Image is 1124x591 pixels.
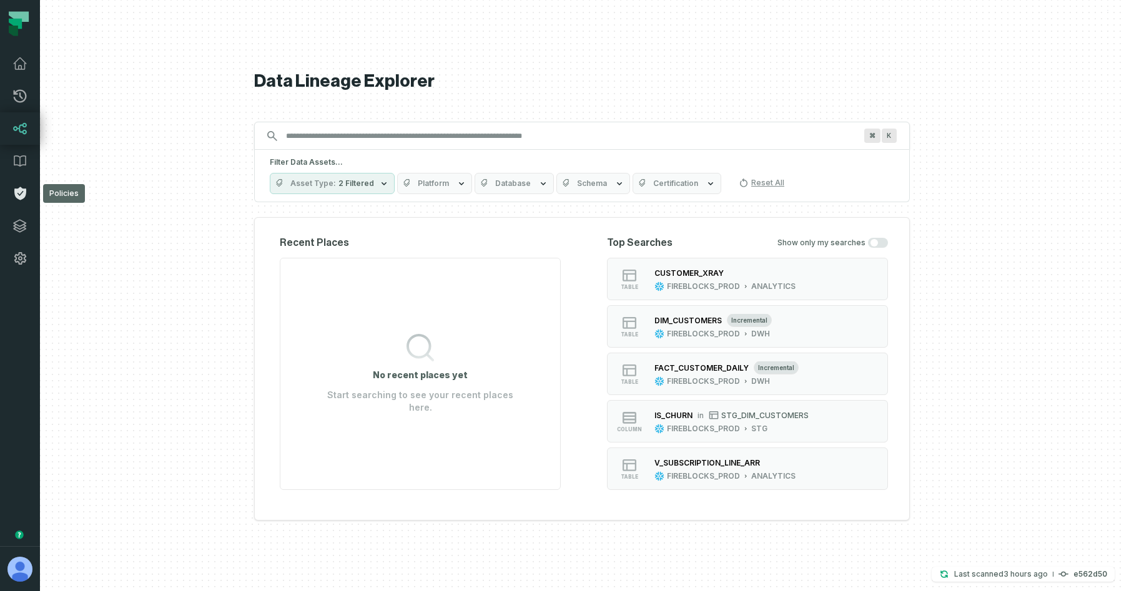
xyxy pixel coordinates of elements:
button: Last scanned[DATE] 10:21:17 AMe562d50 [932,567,1115,582]
span: Press ⌘ + K to focus the search bar [882,129,897,143]
div: Policies [43,184,85,203]
h1: Data Lineage Explorer [254,71,910,92]
h4: e562d50 [1073,570,1107,578]
span: Press ⌘ + K to focus the search bar [864,129,880,143]
relative-time: Aug 25, 2025, 10:21 AM GMT+3 [1003,569,1048,579]
img: avatar of Aviel Bar-Yossef [7,557,32,582]
p: Last scanned [954,568,1048,580]
div: Tooltip anchor [14,529,25,540]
